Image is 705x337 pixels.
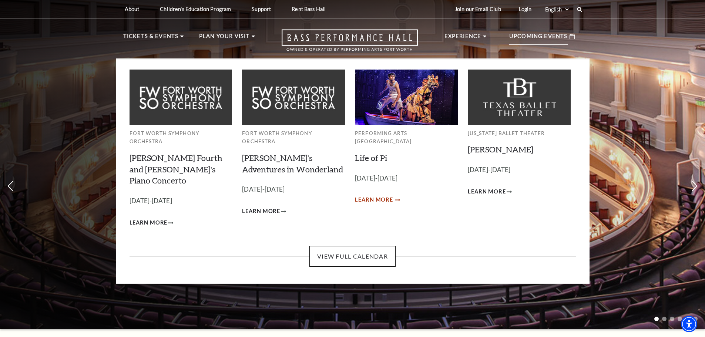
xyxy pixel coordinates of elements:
a: Open this option [255,29,444,58]
p: About [125,6,140,12]
span: Learn More [242,207,280,216]
img: Performing Arts Fort Worth [355,70,458,125]
a: Learn More Alice's Adventures in Wonderland [242,207,286,216]
a: [PERSON_NAME]'s Adventures in Wonderland [242,153,343,174]
a: Learn More Peter Pan [468,187,512,196]
p: Children's Education Program [160,6,231,12]
a: Life of Pi [355,153,387,163]
span: Learn More [355,195,393,205]
p: Support [252,6,271,12]
a: Learn More Brahms Fourth and Grieg's Piano Concerto [130,218,174,228]
p: [DATE]-[DATE] [130,196,232,206]
p: Performing Arts [GEOGRAPHIC_DATA] [355,129,458,146]
a: [PERSON_NAME] Fourth and [PERSON_NAME]'s Piano Concerto [130,153,222,186]
p: [US_STATE] Ballet Theater [468,129,571,138]
img: Fort Worth Symphony Orchestra [242,70,345,125]
p: Plan Your Visit [199,32,250,45]
p: [DATE]-[DATE] [355,173,458,184]
img: Texas Ballet Theater [468,70,571,125]
p: [DATE]-[DATE] [468,165,571,175]
a: Learn More Life of Pi [355,195,399,205]
p: Tickets & Events [123,32,179,45]
div: Accessibility Menu [681,316,697,332]
p: Experience [444,32,481,45]
p: Fort Worth Symphony Orchestra [130,129,232,146]
p: Fort Worth Symphony Orchestra [242,129,345,146]
img: Fort Worth Symphony Orchestra [130,70,232,125]
select: Select: [544,6,570,13]
p: Upcoming Events [509,32,568,45]
a: View Full Calendar [309,246,396,267]
a: [PERSON_NAME] [468,144,533,154]
p: [DATE]-[DATE] [242,184,345,195]
span: Learn More [130,218,168,228]
span: Learn More [468,187,506,196]
p: Rent Bass Hall [292,6,326,12]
